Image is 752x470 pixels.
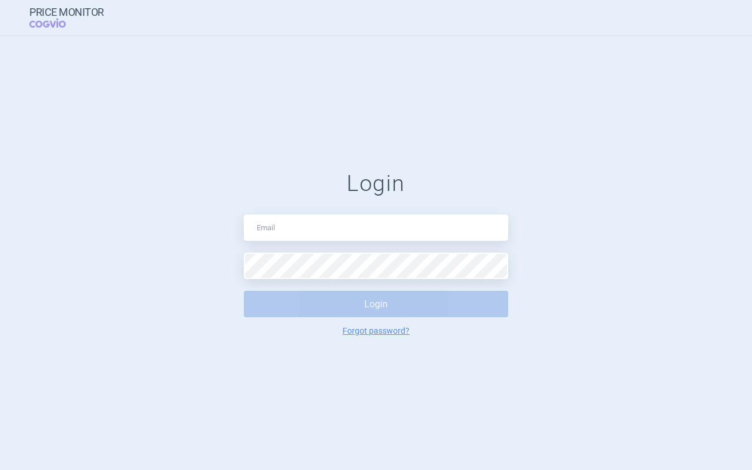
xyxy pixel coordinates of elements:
input: Email [244,214,508,241]
a: Price MonitorCOGVIO [29,6,104,29]
span: COGVIO [29,18,82,28]
strong: Price Monitor [29,6,104,18]
h1: Login [244,170,508,197]
button: Login [244,291,508,317]
a: Forgot password? [343,327,409,335]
